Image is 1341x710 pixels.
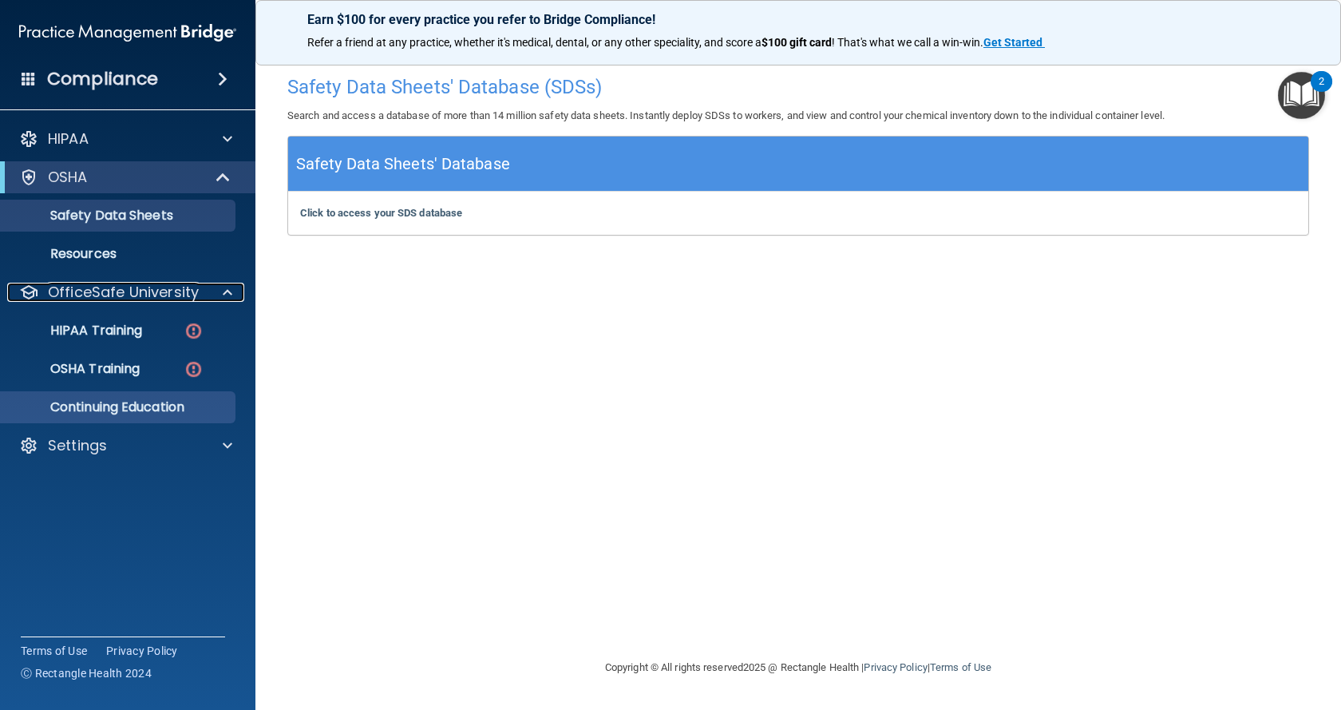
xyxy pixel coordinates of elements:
img: danger-circle.6113f641.png [184,359,204,379]
p: HIPAA [48,129,89,149]
h4: Safety Data Sheets' Database (SDSs) [287,77,1309,97]
a: Privacy Policy [864,661,927,673]
a: Click to access your SDS database [300,207,462,219]
span: ! That's what we call a win-win. [832,36,983,49]
strong: $100 gift card [761,36,832,49]
p: OSHA Training [10,361,140,377]
a: Terms of Use [930,661,991,673]
p: Search and access a database of more than 14 million safety data sheets. Instantly deploy SDSs to... [287,106,1309,125]
p: OSHA [48,168,88,187]
h5: Safety Data Sheets' Database [296,150,510,178]
strong: Get Started [983,36,1042,49]
p: Earn $100 for every practice you refer to Bridge Compliance! [307,12,1289,27]
a: Terms of Use [21,643,87,659]
h4: Compliance [47,68,158,90]
div: 2 [1319,81,1324,102]
p: Safety Data Sheets [10,208,228,224]
a: OSHA [19,168,231,187]
div: Copyright © All rights reserved 2025 @ Rectangle Health | | [507,642,1090,693]
span: Refer a friend at any practice, whether it's medical, dental, or any other speciality, and score a [307,36,761,49]
button: Open Resource Center, 2 new notifications [1278,72,1325,119]
p: Settings [48,436,107,455]
img: PMB logo [19,17,236,49]
p: HIPAA Training [10,323,142,339]
a: Get Started [983,36,1045,49]
p: Resources [10,246,228,262]
a: Settings [19,436,232,455]
a: Privacy Policy [106,643,178,659]
p: Continuing Education [10,399,228,415]
a: HIPAA [19,129,232,149]
a: OfficeSafe University [19,283,232,302]
p: OfficeSafe University [48,283,199,302]
img: danger-circle.6113f641.png [184,321,204,341]
span: Ⓒ Rectangle Health 2024 [21,665,152,681]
